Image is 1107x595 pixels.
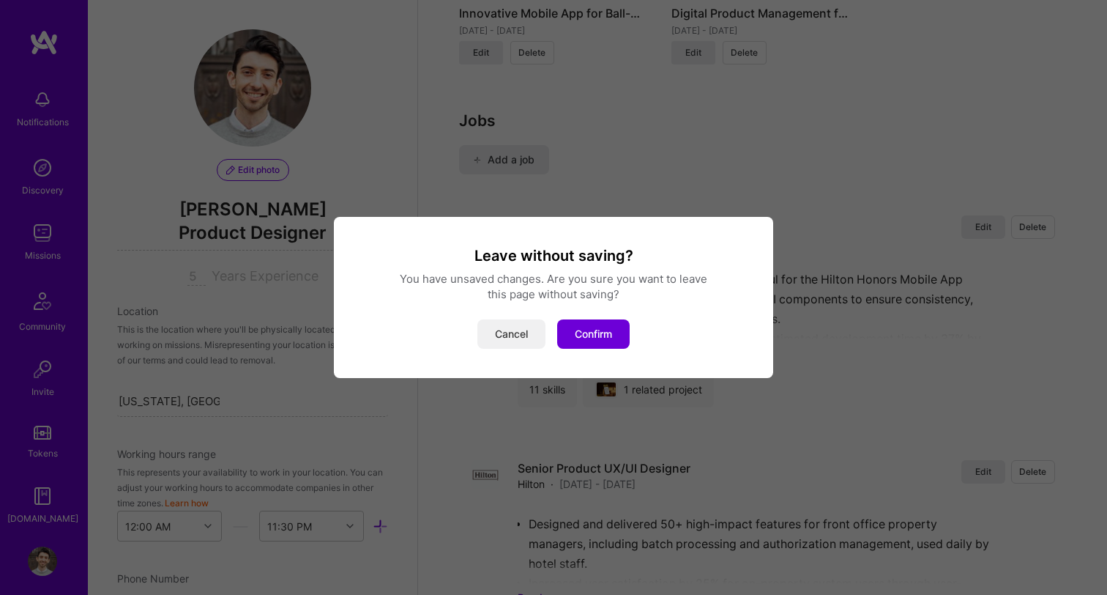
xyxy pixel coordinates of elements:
[351,246,756,265] h3: Leave without saving?
[334,217,773,378] div: modal
[351,271,756,287] div: You have unsaved changes. Are you sure you want to leave
[477,319,545,349] button: Cancel
[351,287,756,302] div: this page without saving?
[557,319,630,349] button: Confirm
